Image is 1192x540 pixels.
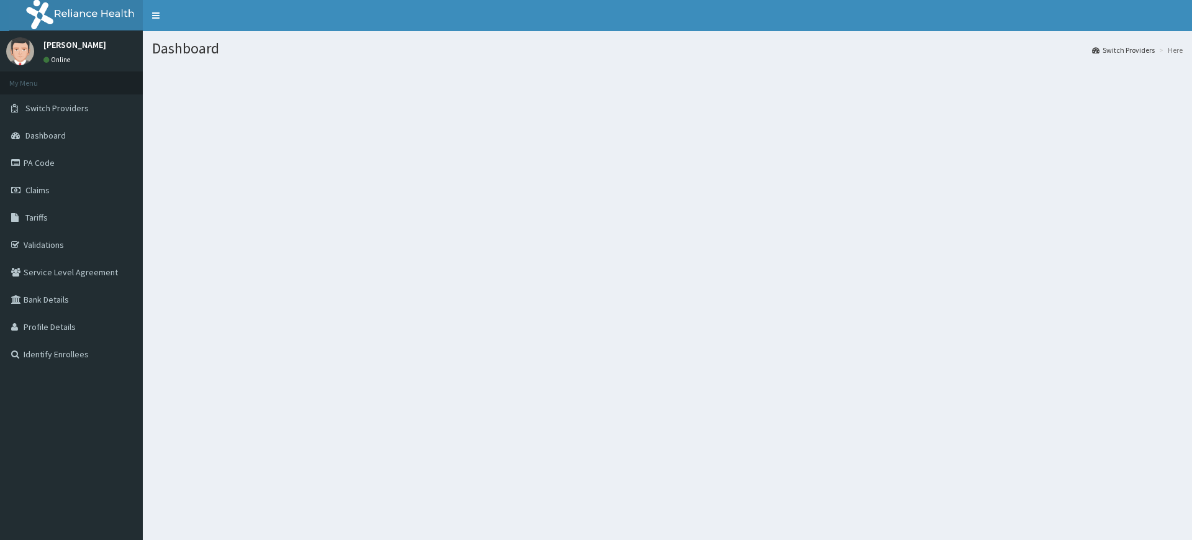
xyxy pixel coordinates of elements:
[1156,45,1183,55] li: Here
[25,103,89,114] span: Switch Providers
[25,212,48,223] span: Tariffs
[43,40,106,49] p: [PERSON_NAME]
[25,130,66,141] span: Dashboard
[1092,45,1155,55] a: Switch Providers
[43,55,73,64] a: Online
[25,185,50,196] span: Claims
[6,37,34,65] img: User Image
[152,40,1183,57] h1: Dashboard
